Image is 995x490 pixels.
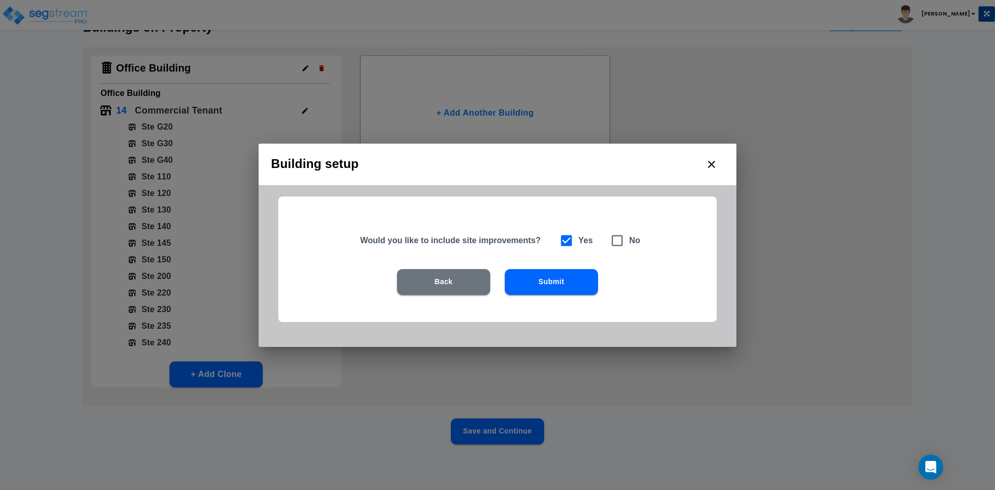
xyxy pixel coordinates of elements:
[629,233,641,248] h6: No
[505,269,598,295] button: Submit
[397,269,490,295] button: Back
[699,152,724,177] button: close
[259,144,736,185] h2: Building setup
[578,233,593,248] h6: Yes
[360,235,546,246] h5: Would you like to include site improvements?
[918,455,943,480] div: Open Intercom Messenger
